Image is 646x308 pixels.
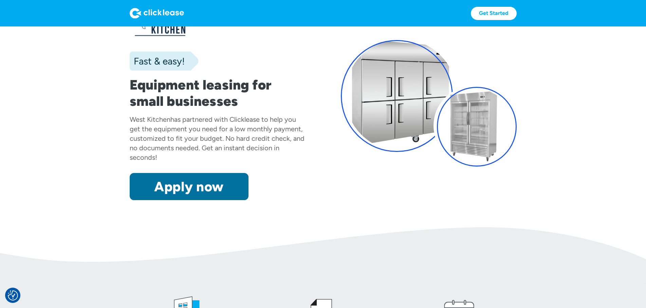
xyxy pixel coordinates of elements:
[471,7,517,20] a: Get Started
[8,290,18,301] button: Consent Preferences
[130,54,185,68] div: Fast & easy!
[130,115,170,123] div: West Kitchen
[130,77,306,109] h1: Equipment leasing for small businesses
[130,8,184,19] img: Logo
[130,115,304,161] div: has partnered with Clicklease to help you get the equipment you need for a low monthly payment, c...
[130,173,248,200] a: Apply now
[8,290,18,301] img: Revisit consent button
